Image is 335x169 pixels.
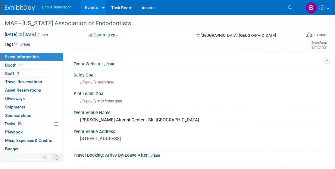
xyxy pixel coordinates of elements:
a: Sponsorships [0,111,63,120]
span: Giveaways [5,96,25,101]
a: Booth [0,61,63,69]
span: Enova Illumination [42,5,71,9]
div: Event Website: [74,59,323,67]
a: Budget [0,145,63,153]
i: Booth reservation complete [19,63,22,67]
img: Format-Inperson.png [306,32,312,37]
span: 0% [17,121,23,126]
span: Specify sales goal [80,80,114,84]
span: Budget [5,146,19,151]
div: MAE - [US_STATE] Association of Endodontists [3,18,296,29]
button: Committed [86,32,121,38]
img: Bailey Green [305,2,317,14]
span: Misc. Expenses & Credits [5,138,52,143]
span: 3 [16,71,20,76]
pre: [STREET_ADDRESS] [80,136,171,141]
a: Giveaways [0,95,63,103]
span: (1 day) [37,33,48,37]
div: Travel Booking: Arrive By/Leave After: [74,151,323,158]
span: Booth [5,63,23,67]
a: Shipments [0,103,63,111]
span: Specify # of leads goal [80,99,122,103]
a: Playbook [0,128,63,136]
span: Tasks [5,121,23,126]
span: Asset Reservations [5,88,41,92]
a: Edit [150,153,160,158]
span: Playbook [5,130,23,134]
span: to [17,32,23,37]
span: Sponsorships [5,113,31,118]
div: Sales Goal: [74,70,323,78]
td: Personalize Event Tab Strip [40,153,51,161]
a: Event Information [0,53,63,61]
td: Tags [5,41,30,47]
img: ExhibitDay [5,5,35,11]
div: # of Leads Goal: [74,89,323,97]
div: [PERSON_NAME] Alumni Center - Ski-[GEOGRAPHIC_DATA] [78,115,318,125]
a: Misc. Expenses & Credits [0,136,63,145]
span: Event Information [5,54,39,59]
div: Event Venue Name: [74,108,323,116]
a: Tasks0% [0,120,63,128]
a: Edit [104,62,114,66]
div: In-Person [313,33,327,37]
span: [GEOGRAPHIC_DATA], [GEOGRAPHIC_DATA] [201,33,276,38]
span: Staff [5,71,20,76]
div: Event Format [277,31,327,40]
a: Asset Reservations [0,86,63,94]
span: [DATE] [DATE] [5,32,36,37]
a: Travel Reservations [0,78,63,86]
div: Event Venue Address: [74,127,323,135]
a: Staff3 [0,70,63,78]
span: Travel Reservations [5,79,42,84]
td: Toggle Event Tabs [51,153,63,161]
a: Edit [20,42,30,47]
div: Event Rating [311,41,327,44]
span: Shipments [5,105,25,109]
